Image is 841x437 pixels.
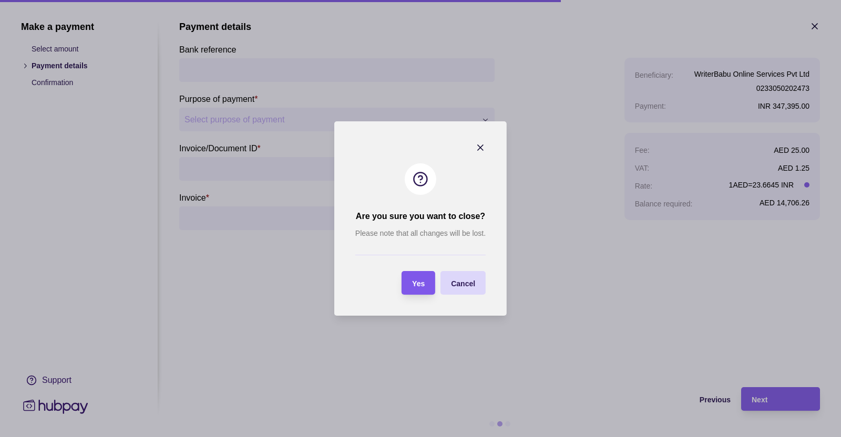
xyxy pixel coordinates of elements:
[356,211,485,222] h2: Are you sure you want to close?
[402,271,435,295] button: Yes
[355,227,486,239] p: Please note that all changes will be lost.
[412,279,425,288] span: Yes
[440,271,486,295] button: Cancel
[451,279,475,288] span: Cancel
